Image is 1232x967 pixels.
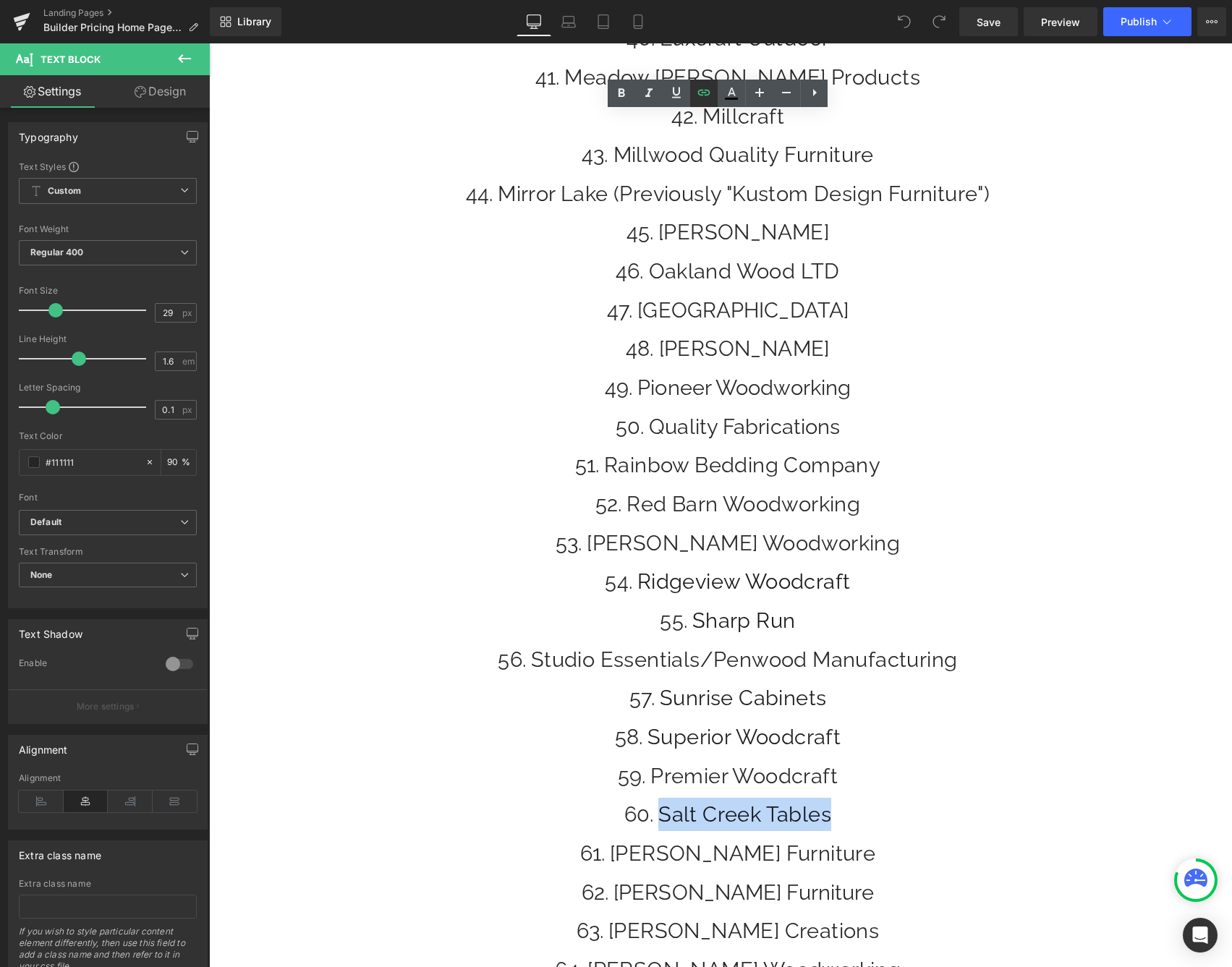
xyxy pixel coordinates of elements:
[401,798,666,822] a: [PERSON_NAME] Furniture
[19,879,197,889] div: Extra class name
[289,138,781,163] a: Mirror Lake (Previously "Kustom Design Furniture")
[378,487,691,512] a: [PERSON_NAME] Woodworking
[517,7,551,36] a: Desktop
[404,837,665,861] a: [PERSON_NAME] Furniture
[449,176,620,201] a: [PERSON_NAME]
[182,308,195,318] span: px
[161,450,196,475] div: %
[30,516,61,529] i: Default
[182,405,195,414] span: px
[450,293,621,318] a: [PERSON_NAME]
[451,642,617,667] a: Sunrise Cabinets
[19,383,197,393] div: Letter Spacing
[440,216,631,240] a: Oakland Wood LTD
[19,773,197,783] div: Alignment
[9,689,207,723] button: More settings
[322,604,749,629] a: Studio Essentials/Penwood Manufacturing
[19,657,151,673] div: Enable
[483,565,587,589] a: Sharp Run
[586,7,621,36] a: Tablet
[19,286,197,296] div: Font Size
[30,569,53,580] b: None
[182,357,195,366] span: em
[19,493,197,503] div: Font
[977,14,1001,30] span: Save
[428,332,642,357] a: Pioneer Woodworking
[551,7,586,36] a: Laptop
[1024,7,1097,36] a: Preview
[19,224,197,234] div: Font Weight
[441,720,629,745] a: Premier Woodcraft
[1041,14,1080,30] span: Preview
[19,736,68,756] div: Alignment
[355,22,711,46] a: Meadow [PERSON_NAME] Products
[43,22,182,33] span: Builder Pricing Home Page 2.0
[1121,16,1157,27] span: Publish
[41,54,101,65] span: Text Block
[19,620,82,640] div: Text Shadow
[210,7,281,36] a: New Library
[438,681,632,706] a: Superior Woodcraft
[449,759,622,783] a: Salt Creek Tables
[19,123,78,143] div: Typography
[46,454,138,470] input: Color
[925,7,953,36] button: Redo
[322,604,504,629] span: Studio Essentials/
[395,409,671,434] a: Rainbow Bedding Company
[428,526,642,550] a: Ridgeview Woodcraft
[399,875,670,900] a: [PERSON_NAME] Creations
[428,255,640,279] a: [GEOGRAPHIC_DATA]
[19,334,197,344] div: Line Height
[108,75,213,108] a: Design
[1197,7,1226,36] button: More
[378,914,692,939] a: [PERSON_NAME] Woodworking
[404,99,665,124] a: Millwood Quality Furniture
[417,448,651,473] a: Red Barn Woodworking
[440,371,631,396] a: Quality Fabrications
[30,247,84,257] b: Regular 400
[493,61,575,85] a: Millcraft
[1103,7,1191,36] button: Publish
[1183,918,1218,953] div: Open Intercom Messenger
[19,161,197,172] div: Text Styles
[621,7,655,36] a: Mobile
[237,15,271,28] span: Library
[19,431,197,441] div: Text Color
[19,547,197,557] div: Text Transform
[890,7,919,36] button: Undo
[43,7,210,19] a: Landing Pages
[77,700,135,713] p: More settings
[48,185,81,197] b: Custom
[19,841,101,861] div: Extra class name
